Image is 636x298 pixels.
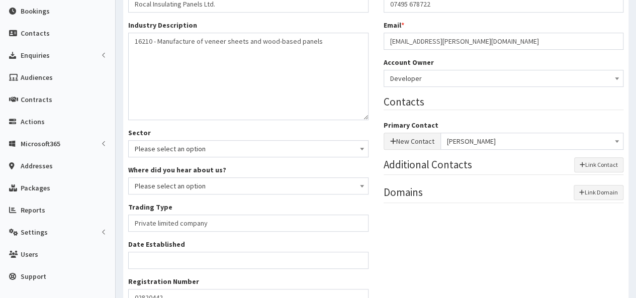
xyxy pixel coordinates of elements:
span: Reports [21,206,45,215]
span: Packages [21,183,50,192]
legend: Contacts [384,94,624,110]
span: Contacts [21,29,50,38]
legend: Domains [384,185,624,203]
legend: Additional Contacts [384,157,624,175]
span: Please select an option [128,177,369,194]
span: Contracts [21,95,52,104]
textarea: 16210 - Manufacture of veneer sheets and wood-based panels [128,33,369,120]
span: Emma Sloan [440,133,624,150]
label: Date Established [128,239,185,249]
span: Developer [390,71,617,85]
label: Industry Description [128,20,197,30]
label: Registration Number [128,276,199,286]
label: Where did you hear about us? [128,165,226,175]
span: Bookings [21,7,50,16]
span: Enquiries [21,51,50,60]
span: Audiences [21,73,53,82]
span: Support [21,272,46,281]
span: Please select an option [135,179,362,193]
span: Emma Sloan [447,134,617,148]
label: Sector [128,128,151,138]
span: Please select an option [128,140,369,157]
span: Addresses [21,161,53,170]
label: Primary Contact [384,120,438,130]
button: New Contact [384,133,441,150]
label: Trading Type [128,202,172,212]
label: Account Owner [384,57,434,67]
span: Microsoft365 [21,139,60,148]
span: Settings [21,228,48,237]
label: Email [384,20,404,30]
button: Link Domain [574,185,623,200]
span: Developer [384,70,624,87]
button: Link Contact [574,157,623,172]
span: Actions [21,117,45,126]
span: Please select an option [135,142,362,156]
span: Users [21,250,38,259]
